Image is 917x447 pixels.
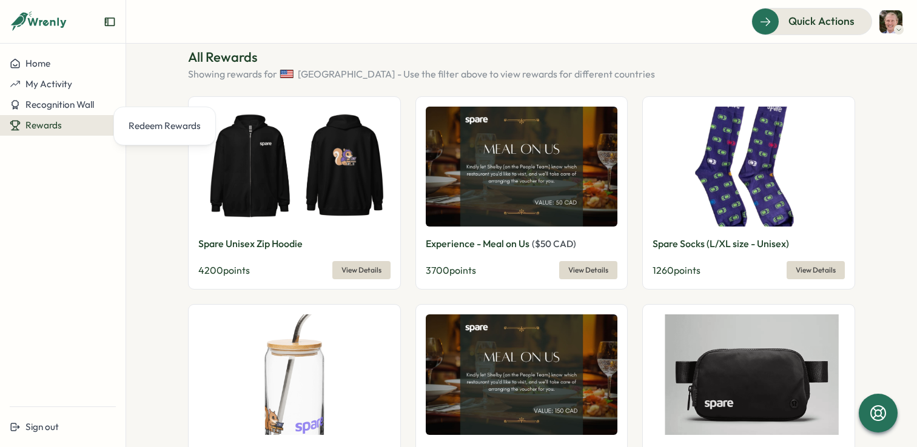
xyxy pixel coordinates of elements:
[787,261,845,279] button: View Details
[532,238,576,250] span: ( $ 50 CAD )
[188,67,277,82] span: Showing rewards for
[104,16,116,28] button: Expand sidebar
[568,262,608,279] span: View Details
[559,261,617,279] button: View Details
[341,262,381,279] span: View Details
[426,264,476,276] span: 3700 points
[25,119,62,131] span: Rewards
[653,314,845,435] img: Spare x Lulu Beltbag
[280,67,294,81] img: United States
[298,67,395,82] span: [GEOGRAPHIC_DATA]
[653,264,700,276] span: 1260 points
[198,314,391,435] img: Sammy the Squirrel Tumbler
[129,119,201,133] div: Redeem Rewards
[25,58,50,69] span: Home
[332,261,391,279] button: View Details
[25,421,59,432] span: Sign out
[25,78,72,90] span: My Activity
[653,236,789,251] p: Spare Socks (L/XL size - Unisex)
[796,262,836,279] span: View Details
[426,107,618,227] img: Experience - Meal on Us
[426,236,529,251] p: Experience - Meal on Us
[426,314,618,435] img: Experience - Meal on Us
[124,114,206,137] a: Redeem Rewards
[397,67,655,82] span: - Use the filter above to view rewards for different countries
[198,264,250,276] span: 4200 points
[188,48,855,67] p: All Rewards
[751,8,872,35] button: Quick Actions
[653,107,845,227] img: Spare Socks (L/XL size - Unisex)
[198,107,391,227] img: Spare Unisex Zip Hoodie
[879,10,902,33] img: Karl Nicholson
[198,236,303,251] p: Spare Unisex Zip Hoodie
[25,99,94,110] span: Recognition Wall
[788,13,855,29] span: Quick Actions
